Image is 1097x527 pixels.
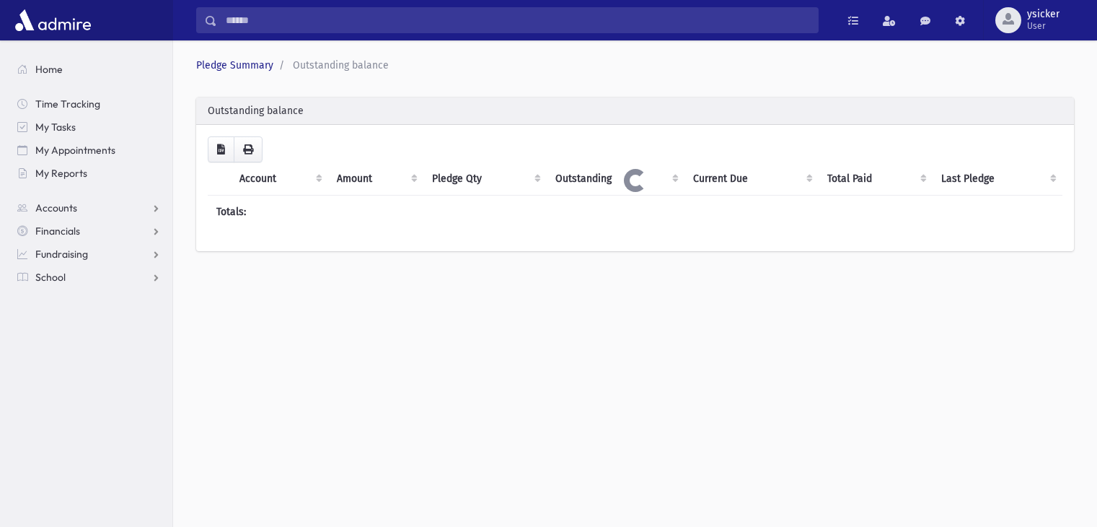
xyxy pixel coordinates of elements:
[6,266,172,289] a: School
[819,162,933,196] th: Total Paid
[6,58,172,81] a: Home
[231,162,327,196] th: Account
[35,271,66,284] span: School
[1027,20,1059,32] span: User
[328,162,424,196] th: Amount
[217,7,818,33] input: Search
[208,136,234,162] button: CSV
[208,196,328,229] th: Totals:
[6,92,172,116] a: Time Tracking
[196,59,273,71] a: Pledge Summary
[35,121,76,134] span: My Tasks
[196,97,1074,125] div: Outstanding balance
[35,63,63,76] span: Home
[6,162,172,185] a: My Reports
[12,6,94,35] img: AdmirePro
[423,162,546,196] th: Pledge Qty
[547,162,684,196] th: Outstanding
[6,116,172,139] a: My Tasks
[6,139,172,162] a: My Appointments
[933,162,1062,196] th: Last Pledge
[35,167,87,180] span: My Reports
[35,225,80,238] span: Financials
[35,97,100,110] span: Time Tracking
[1027,9,1059,20] span: ysicker
[35,248,88,261] span: Fundraising
[6,219,172,243] a: Financials
[234,136,263,162] button: Print
[293,59,389,71] span: Outstanding balance
[684,162,819,196] th: Current Due
[6,196,172,219] a: Accounts
[35,144,115,157] span: My Appointments
[35,201,77,214] span: Accounts
[6,243,172,266] a: Fundraising
[196,58,1068,73] nav: breadcrumb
